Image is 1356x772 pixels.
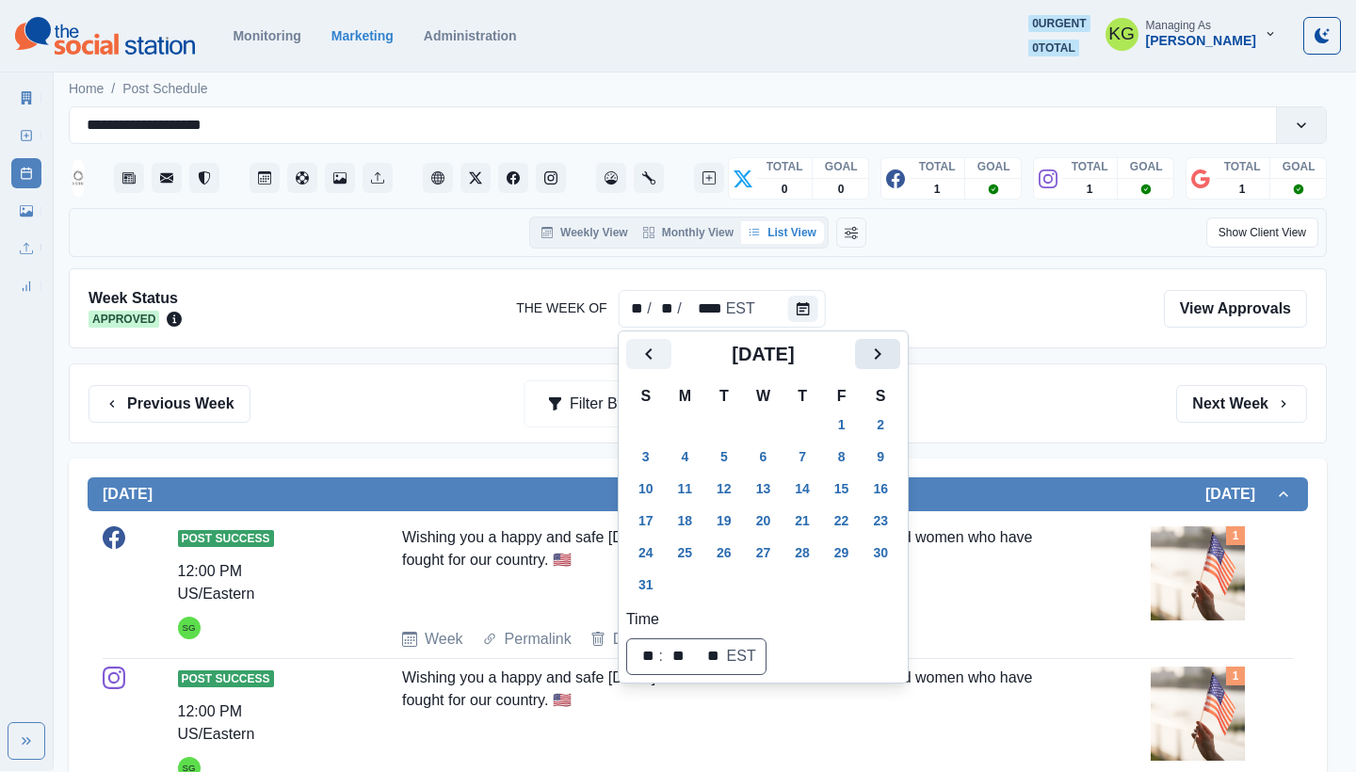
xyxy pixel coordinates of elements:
[498,163,528,193] button: Facebook
[627,474,665,504] button: Sunday, August 10, 2025
[671,343,855,365] h2: [DATE]
[704,384,744,409] th: T
[667,506,704,536] button: Monday, August 18, 2025
[233,28,300,43] a: Monitoring
[675,298,683,320] div: /
[596,163,626,193] a: Dashboard
[626,339,671,369] button: Previous
[1239,181,1246,198] p: 1
[724,298,757,320] div: The Week Of
[423,163,453,193] a: Client Website
[424,28,517,43] a: Administration
[694,163,724,193] button: Create New Post
[767,158,803,175] p: TOTAL
[626,339,900,601] div: August 2025
[178,560,320,605] div: 12:00 PM US/Eastern
[619,290,826,328] div: The Week Of
[626,384,666,409] th: S
[745,442,783,472] button: Wednesday, August 6, 2025
[788,296,818,322] button: The Week Of
[667,442,704,472] button: Monday, August 4, 2025
[645,298,653,320] div: /
[862,474,899,504] button: Saturday, August 16, 2025
[1028,40,1079,56] span: 0 total
[1151,667,1245,761] img: byg9tfsemzpbwglvzhxl
[783,506,821,536] button: Thursday, August 21, 2025
[1146,33,1256,49] div: [PERSON_NAME]
[667,538,704,568] button: Today, Monday, August 25, 2025
[547,385,629,423] div: Filter By:
[11,158,41,188] a: Post Schedule
[934,181,941,198] p: 1
[694,645,720,667] div: AM/PM
[1205,485,1274,503] h2: [DATE]
[862,442,899,472] button: Saturday, August 9, 2025
[783,442,821,472] button: Thursday, August 7, 2025
[783,384,822,409] th: T
[11,196,41,226] a: Media Library
[823,442,861,472] button: Friday, August 8, 2025
[822,384,862,409] th: F
[178,670,274,687] span: Post Success
[741,221,824,244] button: List View
[1226,667,1245,685] div: Total Media Attached
[745,474,783,504] button: Wednesday, August 13, 2025
[1303,17,1341,55] button: Toggle Mode
[705,538,743,568] button: Tuesday, August 26, 2025
[89,311,159,328] span: Approved
[534,221,636,244] button: Weekly View
[8,722,45,760] button: Expand
[634,163,664,193] button: Administration
[178,700,320,746] div: 12:00 PM US/Eastern
[103,485,153,503] h2: [DATE]
[1224,158,1261,175] p: TOTAL
[744,384,783,409] th: W
[1176,385,1307,423] button: Next Week
[705,506,743,536] button: Tuesday, August 19, 2025
[363,163,393,193] button: Uploads
[626,608,889,631] label: Time
[152,163,182,193] button: Messages
[725,645,758,667] div: time zone
[1164,290,1307,328] a: View Approvals
[111,79,115,99] span: /
[825,158,858,175] p: GOAL
[122,79,207,99] a: Post Schedule
[745,538,783,568] button: Wednesday, August 27, 2025
[536,163,566,193] button: Instagram
[1108,11,1135,56] div: Katrina Gallardo
[783,538,821,568] button: Thursday, August 28, 2025
[1226,526,1245,545] div: Total Media Attached
[783,474,821,504] button: Thursday, August 14, 2025
[89,385,250,423] button: Previous Week
[1151,526,1245,620] img: byg9tfsemzpbwglvzhxl
[613,628,656,651] a: Delete
[516,298,606,318] label: The Week Of
[178,530,274,547] span: Post Success
[836,217,866,248] button: Change View Order
[665,645,687,667] div: minute
[1283,158,1316,175] p: GOAL
[11,233,41,264] a: Uploads
[287,163,317,193] button: Content Pool
[505,628,572,651] a: Permalink
[460,163,491,193] a: Twitter
[745,506,783,536] button: Wednesday, August 20, 2025
[114,163,144,193] button: Stream
[823,538,861,568] button: Friday, August 29, 2025
[73,159,84,197] img: 880333195357490
[627,506,665,536] button: Sunday, August 17, 2025
[15,17,195,55] img: logoTextSVG.62801f218bc96a9b266caa72a09eb111.svg
[623,298,646,320] div: The Week Of
[684,298,724,320] div: The Week Of
[325,163,355,193] button: Media Library
[402,667,1069,753] div: Wishing you a happy and safe [DATE]! We're thankful for the brave men and women who have fought f...
[425,628,463,651] a: Week
[69,79,104,99] a: Home
[636,221,741,244] button: Monthly View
